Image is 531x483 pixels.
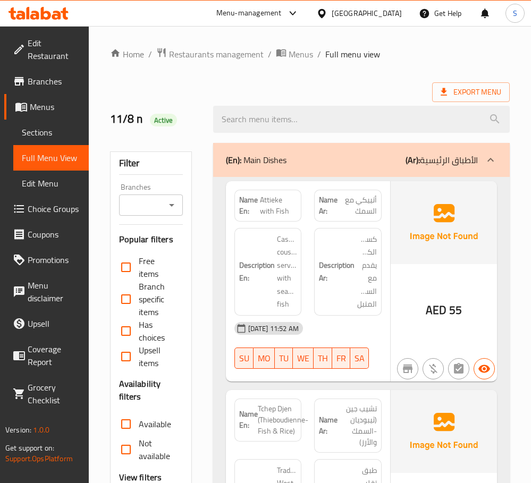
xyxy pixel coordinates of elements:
[226,154,286,166] p: Main Dishes
[226,152,241,168] b: (En):
[338,403,377,448] span: تشيب جين (ثيبوديان -السمك والأرز)
[357,233,377,311] span: كسكسي الكسافا يقدم مع السمك المتبل
[22,126,80,139] span: Sections
[317,48,321,61] li: /
[110,111,200,127] h2: 11/8 n
[277,233,297,311] span: Cassava couscous served with seasoned fish
[319,194,339,217] strong: Name Ar:
[213,106,510,133] input: search
[239,409,258,431] strong: Name En:
[276,47,313,61] a: Menus
[239,194,260,217] strong: Name En:
[441,86,501,99] span: Export Menu
[432,82,510,102] span: Export Menu
[4,336,89,375] a: Coverage Report
[110,48,144,61] a: Home
[139,318,174,344] span: Has choices
[33,423,49,437] span: 1.0.0
[150,114,178,126] div: Active
[30,100,80,113] span: Menus
[391,390,497,473] img: Ae5nvW7+0k+MAAAAAElFTkSuQmCC
[28,343,80,368] span: Coverage Report
[474,358,495,379] button: Available
[234,348,254,369] button: SU
[4,273,89,311] a: Menu disclaimer
[4,196,89,222] a: Choice Groups
[139,280,174,318] span: Branch specific items
[5,441,54,455] span: Get support on:
[318,351,328,366] span: TH
[319,414,338,437] strong: Name Ar:
[216,7,282,20] div: Menu-management
[4,375,89,413] a: Grocery Checklist
[4,30,89,69] a: Edit Restaurant
[391,181,497,264] img: Ae5nvW7+0k+MAAAAAElFTkSuQmCC
[213,143,510,177] div: (En): Main Dishes(Ar):الأطباق الرئيسية
[139,344,174,369] span: Upsell items
[5,452,73,465] a: Support.OpsPlatform
[258,351,271,366] span: MO
[4,222,89,247] a: Coupons
[22,177,80,190] span: Edit Menu
[148,48,152,61] li: /
[169,48,264,61] span: Restaurants management
[332,348,350,369] button: FR
[4,94,89,120] a: Menus
[139,255,174,280] span: Free items
[239,351,249,366] span: SU
[279,351,289,366] span: TU
[4,311,89,336] a: Upsell
[254,348,275,369] button: MO
[28,75,80,88] span: Branches
[28,37,80,62] span: Edit Restaurant
[28,317,80,330] span: Upsell
[22,151,80,164] span: Full Menu View
[28,381,80,406] span: Grocery Checklist
[258,403,308,437] span: Tchep Djen (Thieboudienne- Fish & Rice)
[119,378,183,403] h3: Availability filters
[275,348,293,369] button: TU
[150,115,178,125] span: Active
[325,48,380,61] span: Full menu view
[397,358,418,379] button: Not branch specific item
[244,324,303,334] span: [DATE] 11:52 AM
[336,351,346,366] span: FR
[260,194,297,217] span: Attieke with Fish
[406,154,478,166] p: الأطباق الرئيسية
[4,247,89,273] a: Promotions
[4,69,89,94] a: Branches
[13,145,89,171] a: Full Menu View
[13,120,89,145] a: Sections
[293,348,314,369] button: WE
[406,152,420,168] b: (Ar):
[28,253,80,266] span: Promotions
[448,358,469,379] button: Not has choices
[139,437,174,462] span: Not available
[5,423,31,437] span: Version:
[332,7,402,19] div: [GEOGRAPHIC_DATA]
[268,48,272,61] li: /
[314,348,332,369] button: TH
[164,198,179,213] button: Open
[119,233,183,245] h3: Popular filters
[339,194,377,217] span: أتييكي مع السمك
[426,300,446,320] span: AED
[28,228,80,241] span: Coupons
[110,47,510,61] nav: breadcrumb
[289,48,313,61] span: Menus
[355,351,365,366] span: SA
[239,259,275,285] strong: Description En:
[297,351,309,366] span: WE
[156,47,264,61] a: Restaurants management
[119,152,183,175] div: Filter
[449,300,462,320] span: 55
[513,7,517,19] span: S
[139,418,171,430] span: Available
[13,171,89,196] a: Edit Menu
[350,348,369,369] button: SA
[28,202,80,215] span: Choice Groups
[423,358,444,379] button: Purchased item
[28,279,80,304] span: Menu disclaimer
[319,259,355,285] strong: Description Ar:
